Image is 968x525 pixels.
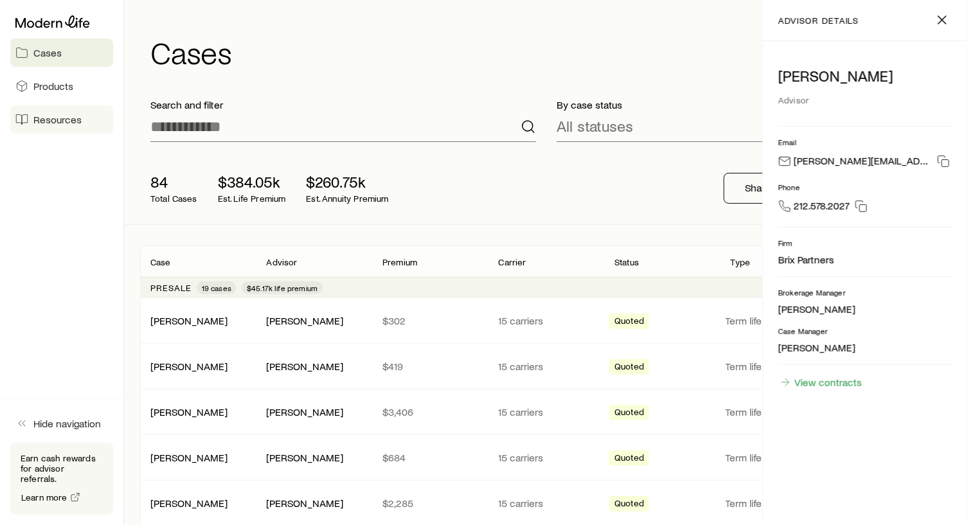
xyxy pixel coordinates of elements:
[745,181,819,194] p: Share fact finder
[726,451,832,464] p: Term life
[778,182,953,192] p: Phone
[382,360,478,373] p: $419
[150,283,192,293] p: Presale
[726,314,832,327] p: Term life
[267,451,344,465] div: [PERSON_NAME]
[267,257,298,267] p: Advisor
[778,287,953,298] p: Brokerage Manager
[726,497,832,510] p: Term life
[499,451,595,464] p: 15 carriers
[10,39,113,67] a: Cases
[499,497,595,510] p: 15 carriers
[202,283,231,293] span: 19 cases
[794,154,932,172] p: [PERSON_NAME][EMAIL_ADDRESS][DOMAIN_NAME]
[33,417,101,430] span: Hide navigation
[21,453,103,484] p: Earn cash rewards for advisor referrals.
[10,409,113,438] button: Hide navigation
[499,360,595,373] p: 15 carriers
[778,90,953,111] div: Advisor
[10,72,113,100] a: Products
[794,199,850,217] span: 212.578.2027
[382,405,478,418] p: $3,406
[778,137,953,147] p: Email
[614,257,639,267] p: Status
[150,451,228,465] div: [PERSON_NAME]
[726,405,832,418] p: Term life
[10,443,113,515] div: Earn cash rewards for advisor referrals.Learn more
[33,80,73,93] span: Products
[778,375,863,389] a: View contracts
[33,113,82,126] span: Resources
[21,493,67,502] span: Learn more
[307,193,389,204] p: Est. Annuity Premium
[150,405,228,418] a: [PERSON_NAME]
[307,173,389,191] p: $260.75k
[382,314,478,327] p: $302
[267,405,344,419] div: [PERSON_NAME]
[247,283,318,293] span: $45.17k life premium
[557,98,942,111] p: By case status
[614,452,644,466] span: Quoted
[614,498,644,512] span: Quoted
[731,257,751,267] p: Type
[150,314,228,326] a: [PERSON_NAME]
[267,360,344,373] div: [PERSON_NAME]
[382,257,417,267] p: Premium
[778,67,953,85] p: [PERSON_NAME]
[150,405,228,419] div: [PERSON_NAME]
[778,238,953,248] p: Firm
[150,360,228,372] a: [PERSON_NAME]
[499,314,595,327] p: 15 carriers
[10,105,113,134] a: Resources
[726,360,832,373] p: Term life
[499,405,595,418] p: 15 carriers
[557,117,633,135] p: All statuses
[150,451,228,463] a: [PERSON_NAME]
[150,314,228,328] div: [PERSON_NAME]
[267,497,344,510] div: [PERSON_NAME]
[150,497,228,510] div: [PERSON_NAME]
[499,257,526,267] p: Carrier
[382,497,478,510] p: $2,285
[150,360,228,373] div: [PERSON_NAME]
[778,303,953,316] p: [PERSON_NAME]
[778,341,953,354] p: [PERSON_NAME]
[778,253,834,267] div: Brix Partners
[382,451,478,464] p: $684
[614,407,644,420] span: Quoted
[33,46,62,59] span: Cases
[267,314,344,328] div: [PERSON_NAME]
[218,193,286,204] p: Est. Life Premium
[614,361,644,375] span: Quoted
[150,193,197,204] p: Total Cases
[150,98,536,111] p: Search and filter
[724,173,840,204] button: Share fact finder
[778,326,953,336] p: Case Manager
[778,15,859,26] p: advisor details
[218,173,286,191] p: $384.05k
[150,257,171,267] p: Case
[150,497,228,509] a: [PERSON_NAME]
[150,37,953,67] h1: Cases
[150,173,197,191] p: 84
[614,316,644,329] span: Quoted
